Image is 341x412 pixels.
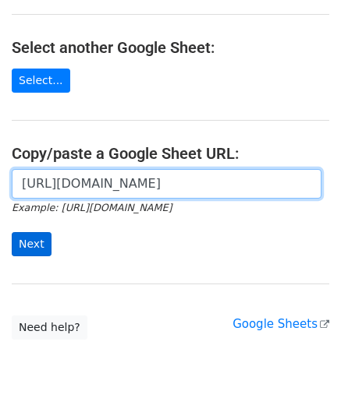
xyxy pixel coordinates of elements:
h4: Copy/paste a Google Sheet URL: [12,144,329,163]
input: Paste your Google Sheet URL here [12,169,321,199]
iframe: Chat Widget [263,337,341,412]
a: Need help? [12,315,87,340]
small: Example: [URL][DOMAIN_NAME] [12,202,172,213]
input: Next [12,232,52,256]
a: Select... [12,69,70,93]
a: Google Sheets [233,317,329,331]
h4: Select another Google Sheet: [12,38,329,57]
